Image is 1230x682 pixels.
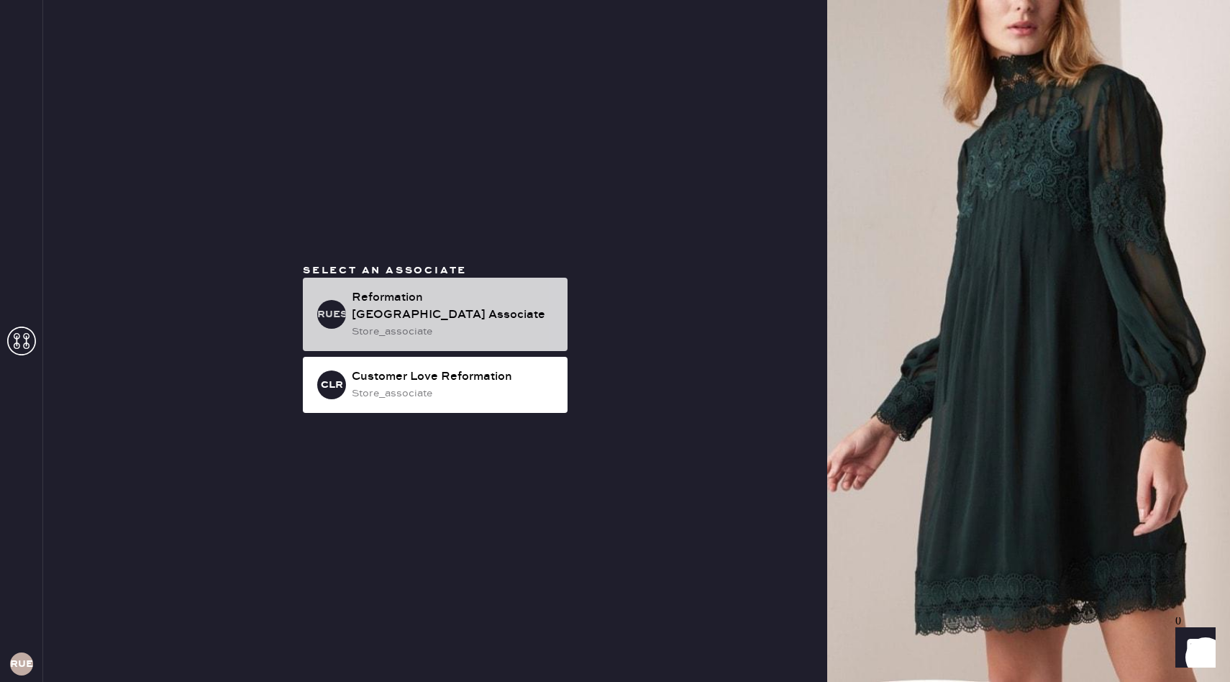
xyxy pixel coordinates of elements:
div: store_associate [352,324,556,340]
h3: RUES [10,659,33,669]
div: Customer Love Reformation [352,368,556,386]
iframe: Front Chat [1162,617,1224,679]
span: Select an associate [303,264,467,277]
h3: CLR [321,380,343,390]
div: store_associate [352,386,556,401]
h3: RUESA [317,309,346,319]
div: Reformation [GEOGRAPHIC_DATA] Associate [352,289,556,324]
